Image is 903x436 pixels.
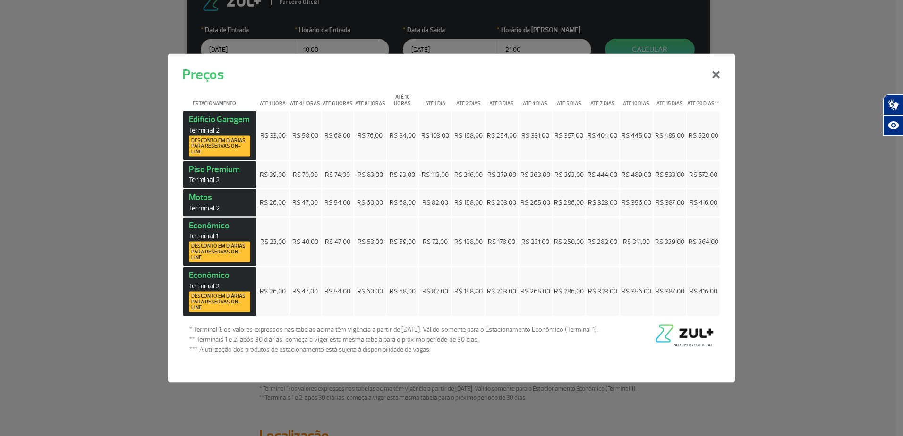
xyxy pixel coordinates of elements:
[689,237,718,245] span: R$ 364,00
[588,132,617,140] span: R$ 404,00
[390,170,415,178] span: R$ 93,00
[189,176,250,184] span: Terminal 2
[673,342,714,347] span: Parceiro Oficial
[486,86,518,110] th: Até 3 dias
[655,237,684,245] span: R$ 339,00
[189,334,598,344] span: ** Terminais 1 e 2: após 30 diárias, começa a viger esta mesma tabela para o próximo período de 3...
[554,132,583,140] span: R$ 357,00
[189,114,250,157] strong: Edifício Garagem
[883,115,903,136] button: Abrir recursos assistivos.
[656,170,684,178] span: R$ 533,00
[419,86,451,110] th: Até 1 dia
[487,170,516,178] span: R$ 279,00
[622,199,651,207] span: R$ 356,00
[189,164,250,184] strong: Piso Premium
[654,86,686,110] th: Até 15 dias
[520,170,550,178] span: R$ 363,00
[257,86,289,110] th: Até 1 hora
[357,199,383,207] span: R$ 60,00
[189,232,250,241] span: Terminal 1
[655,132,684,140] span: R$ 485,00
[293,170,318,178] span: R$ 70,00
[189,344,598,354] span: *** A utilização dos produtos de estacionamento está sujeita à disponibilidade de vagas.
[883,94,903,136] div: Plugin de acessibilidade da Hand Talk.
[554,237,584,245] span: R$ 250,00
[290,86,321,110] th: Até 4 horas
[653,324,714,342] img: logo-zul-black.png
[390,199,416,207] span: R$ 68,00
[189,192,250,213] strong: Motos
[553,86,585,110] th: Até 5 dias
[191,293,248,310] span: Desconto em diárias para reservas on-line
[519,86,552,110] th: Até 4 dias
[487,287,516,295] span: R$ 203,00
[292,199,318,207] span: R$ 47,00
[422,170,449,178] span: R$ 113,00
[423,237,448,245] span: R$ 72,00
[454,237,483,245] span: R$ 138,00
[358,170,383,178] span: R$ 83,00
[189,126,250,134] span: Terminal 2
[487,199,516,207] span: R$ 203,00
[622,170,651,178] span: R$ 489,00
[191,137,248,154] span: Desconto em diárias para reservas on-line
[322,86,354,110] th: Até 6 horas
[454,132,483,140] span: R$ 198,00
[521,132,549,140] span: R$ 331,00
[488,237,515,245] span: R$ 178,00
[690,287,717,295] span: R$ 416,00
[704,57,728,91] button: Close
[690,199,717,207] span: R$ 416,00
[452,86,484,110] th: Até 2 dias
[687,86,720,110] th: Até 30 dias**
[520,199,550,207] span: R$ 265,00
[182,64,224,85] h5: Preços
[260,170,286,178] span: R$ 39,00
[454,170,483,178] span: R$ 216,00
[191,243,248,260] span: Desconto em diárias para reservas on-line
[292,237,318,245] span: R$ 40,00
[487,132,517,140] span: R$ 254,00
[588,237,617,245] span: R$ 282,00
[422,287,448,295] span: R$ 82,00
[354,86,386,110] th: Até 8 horas
[421,132,449,140] span: R$ 103,00
[620,86,653,110] th: Até 10 dias
[390,132,416,140] span: R$ 84,00
[325,170,350,178] span: R$ 74,00
[588,199,617,207] span: R$ 323,00
[656,199,684,207] span: R$ 387,00
[656,287,684,295] span: R$ 387,00
[324,199,350,207] span: R$ 54,00
[689,132,718,140] span: R$ 520,00
[189,220,250,262] strong: Econômico
[689,170,717,178] span: R$ 572,00
[189,324,598,334] span: * Terminal 1: os valores expressos nas tabelas acima têm vigência a partir de [DATE]. Válido some...
[554,199,584,207] span: R$ 286,00
[588,170,617,178] span: R$ 444,00
[189,281,250,290] span: Terminal 2
[325,237,350,245] span: R$ 47,00
[358,237,383,245] span: R$ 53,00
[622,287,651,295] span: R$ 356,00
[883,94,903,115] button: Abrir tradutor de língua de sinais.
[586,86,619,110] th: Até 7 dias
[623,237,650,245] span: R$ 311,00
[324,287,350,295] span: R$ 54,00
[358,132,383,140] span: R$ 76,00
[260,287,286,295] span: R$ 26,00
[390,237,416,245] span: R$ 59,00
[387,86,418,110] th: Até 10 horas
[454,287,483,295] span: R$ 158,00
[554,287,584,295] span: R$ 286,00
[521,237,549,245] span: R$ 231,00
[324,132,350,140] span: R$ 68,00
[554,170,584,178] span: R$ 393,00
[292,132,318,140] span: R$ 58,00
[454,199,483,207] span: R$ 158,00
[422,199,448,207] span: R$ 82,00
[520,287,550,295] span: R$ 265,00
[189,203,250,212] span: Terminal 2
[390,287,416,295] span: R$ 68,00
[183,86,256,110] th: Estacionamento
